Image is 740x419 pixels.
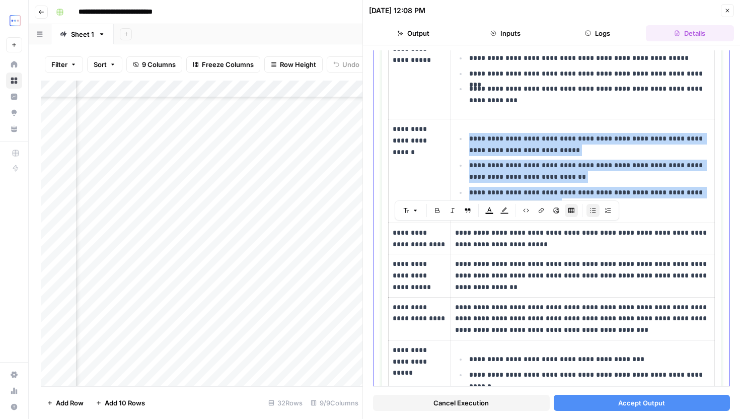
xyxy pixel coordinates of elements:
[646,25,734,41] button: Details
[280,59,316,69] span: Row Height
[461,25,549,41] button: Inputs
[264,395,307,411] div: 32 Rows
[41,395,90,411] button: Add Row
[142,59,176,69] span: 9 Columns
[56,398,84,408] span: Add Row
[6,12,24,30] img: TripleDart Logo
[327,56,366,73] button: Undo
[87,56,122,73] button: Sort
[6,73,22,89] a: Browse
[6,89,22,105] a: Insights
[433,398,489,408] span: Cancel Execution
[264,56,323,73] button: Row Height
[369,6,425,16] div: [DATE] 12:08 PM
[202,59,254,69] span: Freeze Columns
[554,25,642,41] button: Logs
[90,395,151,411] button: Add 10 Rows
[6,105,22,121] a: Opportunities
[369,25,457,41] button: Output
[554,395,730,411] button: Accept Output
[6,56,22,73] a: Home
[94,59,107,69] span: Sort
[618,398,665,408] span: Accept Output
[307,395,362,411] div: 9/9 Columns
[6,367,22,383] a: Settings
[6,383,22,399] a: Usage
[342,59,359,69] span: Undo
[45,56,83,73] button: Filter
[51,24,114,44] a: Sheet 1
[6,121,22,137] a: Your Data
[6,8,22,33] button: Workspace: TripleDart
[6,399,22,415] button: Help + Support
[51,59,67,69] span: Filter
[186,56,260,73] button: Freeze Columns
[126,56,182,73] button: 9 Columns
[373,395,550,411] button: Cancel Execution
[105,398,145,408] span: Add 10 Rows
[71,29,94,39] div: Sheet 1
